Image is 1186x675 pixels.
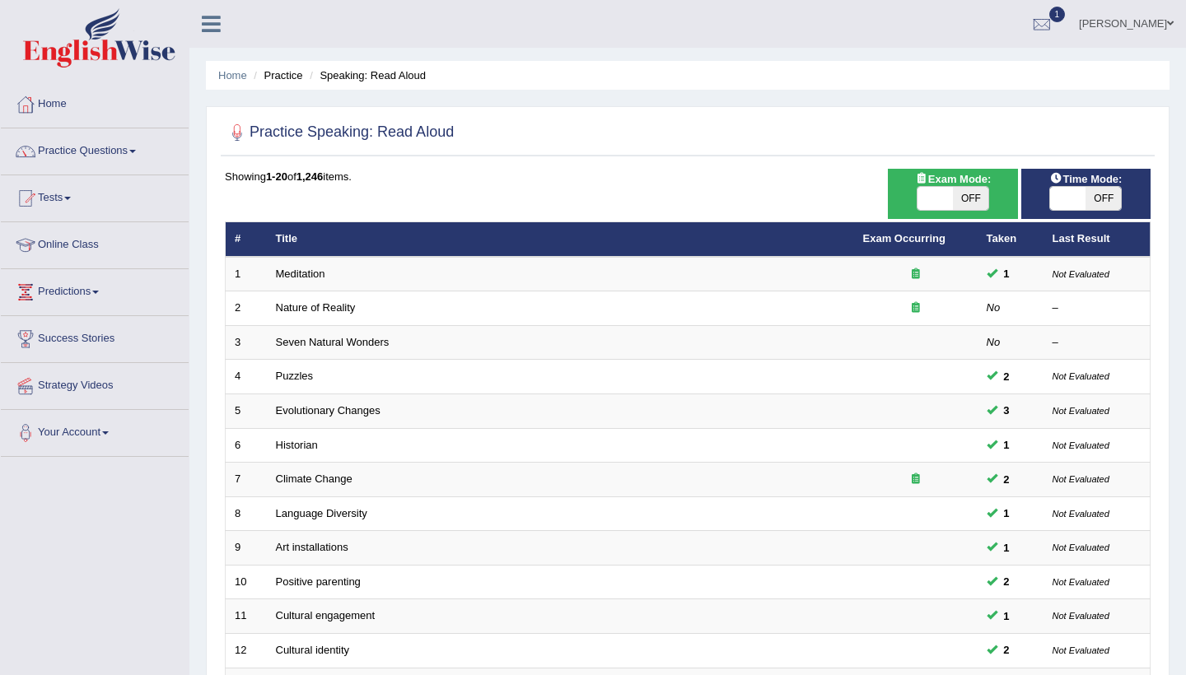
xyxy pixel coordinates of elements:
[1,316,189,357] a: Success Stories
[1053,406,1109,416] small: Not Evaluated
[1053,645,1109,655] small: Not Evaluated
[226,360,267,394] td: 4
[226,257,267,291] td: 1
[226,463,267,497] td: 7
[226,565,267,599] td: 10
[1,363,189,404] a: Strategy Videos
[226,291,267,326] td: 2
[226,222,267,257] th: #
[276,472,353,485] a: Climate Change
[225,120,454,145] h2: Practice Speaking: Read Aloud
[1,81,189,123] a: Home
[1049,7,1066,22] span: 1
[987,301,1001,314] em: No
[997,436,1016,454] span: You can still take this question
[997,471,1016,488] span: You can still take this question
[1053,611,1109,621] small: Not Evaluated
[1086,187,1121,210] span: OFF
[276,439,318,451] a: Historian
[1053,509,1109,519] small: Not Evaluated
[1044,222,1151,257] th: Last Result
[1,410,189,451] a: Your Account
[276,507,367,519] a: Language Diversity
[226,599,267,634] td: 11
[276,404,381,417] a: Evolutionary Changes
[1053,335,1142,351] div: –
[978,222,1044,257] th: Taken
[997,641,1016,659] span: You can still take this question
[997,607,1016,625] span: You can still take this question
[276,609,376,621] a: Cultural engagement
[1,175,189,216] a: Tests
[218,69,247,81] a: Home
[226,633,267,668] td: 12
[908,170,997,188] span: Exam Mode:
[226,531,267,566] td: 9
[267,222,854,257] th: Title
[888,169,1017,219] div: Show exams occurring in exams
[1053,474,1109,484] small: Not Evaluated
[226,394,267,429] td: 5
[1043,170,1128,188] span: Time Mode:
[1,269,189,310] a: Predictions
[1053,542,1109,552] small: Not Evaluated
[296,170,324,183] b: 1,246
[863,267,969,282] div: Exam occurring question
[276,541,348,553] a: Art installations
[1053,300,1142,316] div: –
[1053,577,1109,587] small: Not Evaluated
[997,265,1016,282] span: You can still take this question
[863,472,969,487] div: Exam occurring question
[1053,371,1109,381] small: Not Evaluated
[276,301,356,314] a: Nature of Reality
[1,128,189,170] a: Practice Questions
[226,496,267,531] td: 8
[997,505,1016,522] span: You can still take this question
[266,170,287,183] b: 1-20
[276,370,314,382] a: Puzzles
[997,539,1016,556] span: You can still take this question
[306,67,426,83] li: Speaking: Read Aloud
[997,402,1016,419] span: You can still take this question
[1053,440,1109,450] small: Not Evaluated
[226,428,267,463] td: 6
[863,300,969,316] div: Exam occurring question
[997,573,1016,590] span: You can still take this question
[997,368,1016,385] span: You can still take this question
[250,67,302,83] li: Practice
[225,169,1151,184] div: Showing of items.
[276,644,350,656] a: Cultural identity
[1,222,189,263] a: Online Class
[276,575,361,588] a: Positive parenting
[276,268,325,280] a: Meditation
[226,325,267,360] td: 3
[987,336,1001,348] em: No
[953,187,988,210] span: OFF
[276,336,390,348] a: Seven Natural Wonders
[1053,269,1109,279] small: Not Evaluated
[863,232,946,244] a: Exam Occurring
